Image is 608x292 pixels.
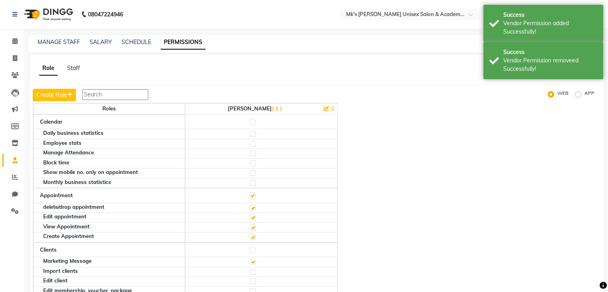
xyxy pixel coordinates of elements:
[39,61,58,76] a: Role
[185,103,337,114] th: [PERSON_NAME]
[43,234,185,239] div: Create Appointment
[43,258,185,264] div: Marketing Message
[43,204,185,210] div: delete/drop appointment
[90,38,112,46] a: SALARY
[43,278,185,283] div: Edit client
[43,140,185,146] div: Employee stats
[33,89,76,101] button: Create Role
[557,90,568,99] label: WEB
[122,38,151,46] a: SCHEDULE
[40,118,178,126] div: Calendar
[20,3,75,26] img: logo
[43,214,185,219] div: Edit appointment
[33,103,185,114] th: Roles
[43,224,185,229] div: View Appointment
[40,192,178,200] div: Appointment
[503,48,597,56] div: Success
[43,180,185,185] div: Monthly business statistics
[38,38,80,46] a: MANAGE STAFF
[272,105,282,112] span: ( 1 )
[584,90,594,99] label: APP
[503,56,597,73] div: Vendor Permission removeed Successfully!
[43,150,185,155] div: Manage Attendance
[503,11,597,19] div: Success
[43,268,185,274] div: Import clients
[43,130,185,136] div: Daily business statistics
[161,35,205,50] a: PERMISSIONS
[503,19,597,36] div: Vendor Permission added Successfully!
[82,89,148,100] input: Search
[43,160,185,165] div: Block time
[40,246,178,254] div: Clients
[67,64,80,72] a: Staff
[88,3,123,26] b: 08047224946
[43,170,185,175] div: Show mobile no. only on appointment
